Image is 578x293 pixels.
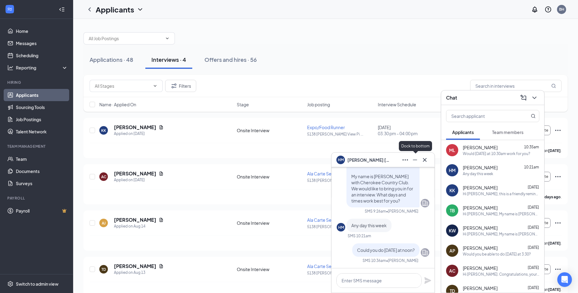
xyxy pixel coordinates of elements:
[307,224,374,229] p: 5138 [PERSON_NAME] View Pi ...
[114,223,164,229] div: Applied on Aug 14
[86,6,93,13] svg: ChevronLeft
[449,248,455,254] div: AP
[137,6,144,13] svg: ChevronDown
[424,277,431,284] svg: Plane
[449,147,455,153] div: ML
[237,220,303,226] div: Onsite Interview
[16,177,68,189] a: Surveys
[386,258,418,263] span: • [PERSON_NAME]
[114,124,156,131] h5: [PERSON_NAME]
[114,170,156,177] h5: [PERSON_NAME]
[528,185,539,189] span: [DATE]
[114,270,164,276] div: Applied on Aug 13
[170,82,178,90] svg: Filter
[114,177,164,183] div: Applied on [DATE]
[446,94,457,101] h3: Chat
[338,225,344,230] div: HM
[542,195,561,199] b: 9 days ago
[307,217,339,223] span: Ala Carte Server
[402,156,409,164] svg: Ellipses
[463,205,498,211] span: [PERSON_NAME]
[554,173,562,180] svg: Ellipses
[551,83,556,88] svg: MagnifyingGlass
[378,101,416,108] span: Interview Schedule
[463,231,539,237] div: Hi [PERSON_NAME], My name is [PERSON_NAME] with Cherokee Country Club. I would like to set up an ...
[463,265,498,271] span: [PERSON_NAME]
[204,56,257,63] div: Offers and hires · 56
[114,131,164,137] div: Applied on [DATE]
[237,174,303,180] div: Onsite Interview
[7,144,67,149] div: Team Management
[463,144,498,150] span: [PERSON_NAME]
[237,266,303,272] div: Onsite Interview
[237,101,249,108] span: Stage
[363,258,386,263] div: SMS 10:36am
[165,80,196,92] button: Filter Filters
[101,267,106,272] div: TD
[90,56,133,63] div: Applications · 48
[399,141,432,151] div: Dock to bottom
[16,25,68,37] a: Home
[365,209,386,214] div: SMS 9:26am
[102,221,106,226] div: AJ
[7,196,67,201] div: Payroll
[400,155,410,165] button: Ellipses
[520,94,527,101] svg: ComposeMessage
[463,272,539,277] div: Hi [PERSON_NAME]. Congratulations, your meeting with Cherokee Country Club for Ala Carte Server a...
[165,36,170,41] svg: ChevronDown
[528,245,539,250] span: [DATE]
[16,101,68,113] a: Sourcing Tools
[348,233,371,238] div: SMS 10:21am
[531,94,538,101] svg: ChevronDown
[463,151,530,156] div: Would [DATE] at 10:30am work for you?
[449,187,455,193] div: KK
[96,4,134,15] h1: Applicants
[307,263,339,269] span: Ala Carte Server
[357,247,415,253] span: Could you do [DATE] at noon?
[449,268,456,274] div: AC
[449,167,456,173] div: HM
[307,101,330,108] span: Job posting
[531,114,536,118] svg: MagnifyingGlass
[16,153,68,165] a: Team
[421,199,429,207] svg: Company
[463,252,531,257] div: Would you be able to do [DATE] at 3:30?
[421,156,428,164] svg: Cross
[524,145,539,149] span: 10:35am
[159,264,164,269] svg: Document
[114,217,156,223] h5: [PERSON_NAME]
[452,129,474,135] span: Applicants
[463,285,498,291] span: [PERSON_NAME]
[528,225,539,230] span: [DATE]
[16,89,68,101] a: Applicants
[463,164,498,171] span: [PERSON_NAME]
[528,285,539,290] span: [DATE]
[378,124,445,136] div: [DATE]
[492,129,523,135] span: Team members
[114,263,156,270] h5: [PERSON_NAME]
[16,205,68,217] a: PayrollCrown
[16,49,68,62] a: Scheduling
[544,6,552,13] svg: QuestionInfo
[159,171,164,176] svg: Document
[101,174,106,179] div: AC
[16,65,68,71] div: Reporting
[554,266,562,273] svg: Ellipses
[554,127,562,134] svg: Ellipses
[470,80,562,92] input: Search in interviews
[307,171,339,176] span: Ala Carte Server
[307,125,345,130] span: Expo/Food Runner
[463,171,493,176] div: Any day this week
[450,207,455,214] div: TB
[548,241,561,245] b: [DATE]
[7,80,67,85] div: Hiring
[59,6,65,12] svg: Collapse
[7,6,13,12] svg: WorkstreamLogo
[548,148,561,153] b: [DATE]
[378,130,445,136] span: 03:30 pm - 04:00 pm
[463,225,498,231] span: [PERSON_NAME]
[99,101,136,108] span: Name · Applied On
[554,219,562,227] svg: Ellipses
